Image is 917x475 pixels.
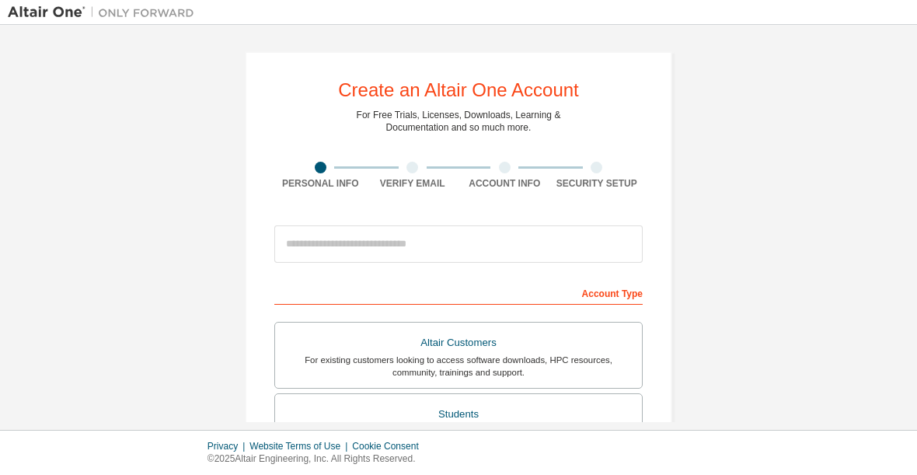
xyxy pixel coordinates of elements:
div: Students [284,403,633,425]
div: Account Type [274,280,643,305]
div: Website Terms of Use [249,440,352,452]
p: © 2025 Altair Engineering, Inc. All Rights Reserved. [207,452,428,466]
img: Altair One [8,5,202,20]
div: Altair Customers [284,332,633,354]
div: Cookie Consent [352,440,427,452]
div: Privacy [207,440,249,452]
div: Create an Altair One Account [338,81,579,100]
div: Account Info [458,177,551,190]
div: For existing customers looking to access software downloads, HPC resources, community, trainings ... [284,354,633,379]
div: For Free Trials, Licenses, Downloads, Learning & Documentation and so much more. [357,109,561,134]
div: Security Setup [551,177,643,190]
div: Verify Email [367,177,459,190]
div: Personal Info [274,177,367,190]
